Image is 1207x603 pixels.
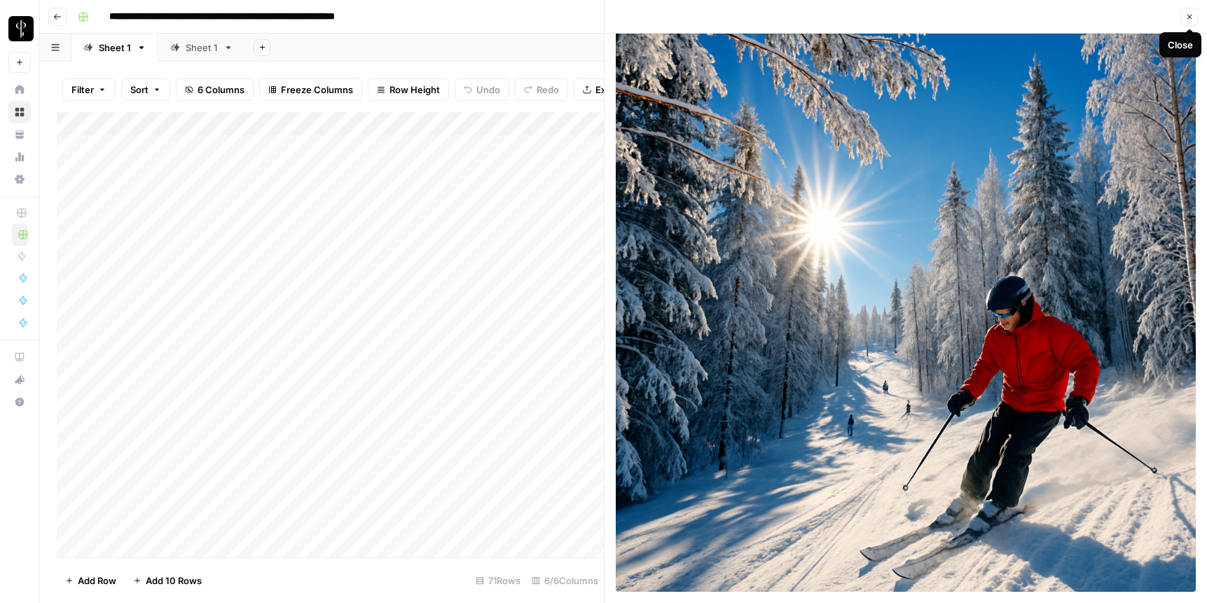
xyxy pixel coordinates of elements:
button: Sort [121,78,170,101]
button: Row Height [368,78,449,101]
a: Browse [8,101,31,123]
span: Export CSV [595,83,645,97]
a: Usage [8,146,31,168]
button: Freeze Columns [259,78,362,101]
button: What's new? [8,368,31,391]
button: Redo [515,78,568,101]
a: AirOps Academy [8,346,31,368]
div: Sheet 1 [99,41,131,55]
div: Close [1168,38,1193,52]
span: 6 Columns [198,83,244,97]
button: Add 10 Rows [125,569,210,592]
span: Undo [476,83,500,97]
span: Add 10 Rows [146,574,202,588]
button: Export CSV [574,78,654,101]
span: Sort [130,83,149,97]
img: Row/Cell [616,12,1196,592]
span: Filter [71,83,94,97]
button: Filter [62,78,116,101]
img: LP Production Workloads Logo [8,16,34,41]
a: Sheet 1 [71,34,158,62]
span: Freeze Columns [281,83,353,97]
span: Row Height [389,83,440,97]
button: Add Row [57,569,125,592]
button: 6 Columns [176,78,254,101]
a: Home [8,78,31,101]
div: What's new? [9,369,30,390]
div: 71 Rows [470,569,526,592]
a: Sheet 1 [158,34,245,62]
button: Help + Support [8,391,31,413]
span: Add Row [78,574,116,588]
span: Redo [537,83,559,97]
a: Your Data [8,123,31,146]
button: Workspace: LP Production Workloads [8,11,31,46]
div: 6/6 Columns [526,569,604,592]
button: Undo [455,78,509,101]
a: Settings [8,168,31,190]
div: Sheet 1 [186,41,218,55]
